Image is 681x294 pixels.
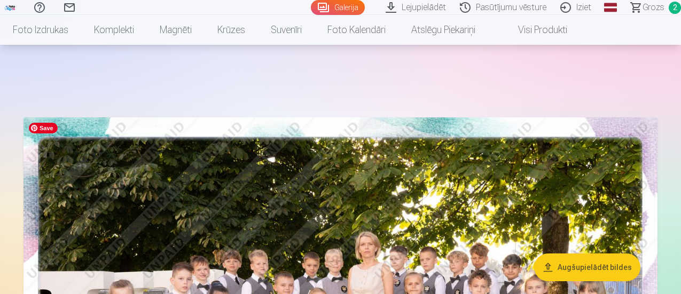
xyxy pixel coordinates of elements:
[81,15,147,45] a: Komplekti
[669,2,681,14] span: 2
[534,253,640,281] button: Augšupielādēt bildes
[398,15,488,45] a: Atslēgu piekariņi
[29,123,58,133] span: Save
[205,15,258,45] a: Krūzes
[488,15,580,45] a: Visi produkti
[315,15,398,45] a: Foto kalendāri
[258,15,315,45] a: Suvenīri
[4,4,16,11] img: /fa1
[643,1,664,14] span: Grozs
[147,15,205,45] a: Magnēti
